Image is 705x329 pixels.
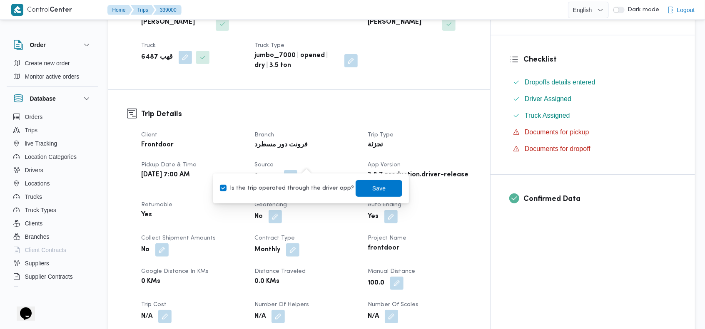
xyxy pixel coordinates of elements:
[10,283,95,297] button: Devices
[525,95,571,102] span: Driver Assigned
[254,172,278,182] b: System
[525,112,570,119] span: Truck Assigned
[25,58,70,68] span: Create new order
[10,110,95,124] button: Orders
[7,110,98,290] div: Database
[368,170,469,190] b: 3.8.7.production.driver-release (167)
[510,76,676,89] button: Dropoffs details entered
[141,245,149,255] b: No
[525,79,595,86] span: Dropoffs details entered
[153,5,182,15] button: 339000
[664,2,698,18] button: Logout
[625,7,660,13] span: Dark mode
[13,40,92,50] button: Order
[25,245,67,255] span: Client Contracts
[368,243,399,253] b: frontdoor
[368,278,384,288] b: 100.0
[10,270,95,283] button: Supplier Contracts
[10,70,95,83] button: Monitor active orders
[25,125,38,135] span: Trips
[10,57,95,70] button: Create new order
[368,235,406,241] span: Project Name
[368,140,383,150] b: تجزئة
[141,202,172,208] span: Returnable
[25,232,50,242] span: Branches
[10,163,95,177] button: Drivers
[141,235,216,241] span: Collect Shipment Amounts
[254,51,339,71] b: jumbo_7000 | opened | dry | 3.5 ton
[10,124,95,137] button: Trips
[141,132,157,138] span: Client
[254,245,280,255] b: Monthly
[50,7,72,13] b: Center
[525,77,595,87] span: Dropoffs details entered
[220,183,354,193] label: Is the trip operated through the driver app?
[10,203,95,217] button: Truck Types
[11,4,23,16] img: X8yXhbKr1z7QwAAAABJRU5ErkJggg==
[25,72,80,82] span: Monitor active orders
[368,162,401,168] span: App Version
[141,140,174,150] b: Frontdoor
[141,302,167,307] span: Trip Cost
[254,269,306,274] span: Distance Traveled
[25,258,49,268] span: Suppliers
[254,132,274,138] span: Branch
[25,139,57,148] span: live Tracking
[141,269,209,274] span: Google distance in KMs
[368,312,379,322] b: N/A
[141,109,471,120] h3: Trip Details
[10,243,95,257] button: Client Contracts
[525,129,589,136] span: Documents for pickup
[141,170,190,180] b: [DATE] 7:00 AM
[25,112,43,122] span: Orders
[30,94,56,104] h3: Database
[10,177,95,190] button: Locations
[368,302,419,307] span: Number of Scales
[10,137,95,150] button: live Tracking
[525,94,571,104] span: Driver Assigned
[141,52,173,62] b: قهب 6487
[523,54,676,65] h3: Checklist
[254,162,274,168] span: Source
[10,150,95,163] button: Location Categories
[13,94,92,104] button: Database
[8,296,35,321] iframe: chat widget
[25,285,46,295] span: Devices
[25,205,56,215] span: Truck Types
[107,5,132,15] button: Home
[523,193,676,205] h3: Confirmed Data
[10,257,95,270] button: Suppliers
[254,235,295,241] span: Contract Type
[254,312,266,322] b: N/A
[254,277,279,287] b: 0.0 KMs
[525,144,590,154] span: Documents for dropoff
[25,165,43,175] span: Drivers
[25,178,50,188] span: Locations
[10,230,95,243] button: Branches
[30,40,46,50] h3: Order
[254,212,263,222] b: No
[10,190,95,203] button: Trucks
[356,180,402,197] button: Save
[510,126,676,139] button: Documents for pickup
[372,183,386,193] span: Save
[510,142,676,156] button: Documents for dropoff
[7,57,98,87] div: Order
[25,272,73,282] span: Supplier Contracts
[510,109,676,122] button: Truck Assigned
[525,127,589,137] span: Documents for pickup
[25,192,42,202] span: Trucks
[525,145,590,152] span: Documents for dropoff
[141,210,152,220] b: Yes
[368,212,379,222] b: Yes
[131,5,155,15] button: Trips
[141,43,156,48] span: Truck
[510,92,676,106] button: Driver Assigned
[254,202,287,208] span: Geofencing
[141,162,197,168] span: Pickup date & time
[25,152,77,162] span: Location Categories
[677,5,695,15] span: Logout
[368,202,401,208] span: Auto Ending
[525,111,570,121] span: Truck Assigned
